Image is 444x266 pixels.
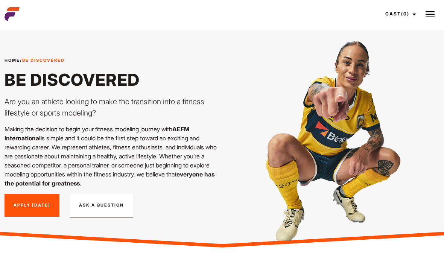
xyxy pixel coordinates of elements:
[5,58,20,63] a: Home
[5,6,20,21] img: cropped-aefm-brand-fav-22-square.png
[5,57,65,64] span: /
[426,10,435,19] img: Burger icon
[5,170,214,187] strong: everyone has the potential for greatness
[379,4,421,24] a: Cast(0)
[401,11,409,17] span: (0)
[22,58,65,63] strong: Be Discovered
[5,125,189,142] strong: AEFM International
[5,194,59,217] a: Apply [DATE]
[5,70,217,90] h1: Be Discovered
[5,96,217,119] p: Are you an athlete looking to make the transition into a fitness lifestyle or sports modeling?
[5,125,217,188] p: Making the decision to begin your fitness modeling journey with is simple and it could be the fir...
[70,194,133,218] button: Ask A Question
